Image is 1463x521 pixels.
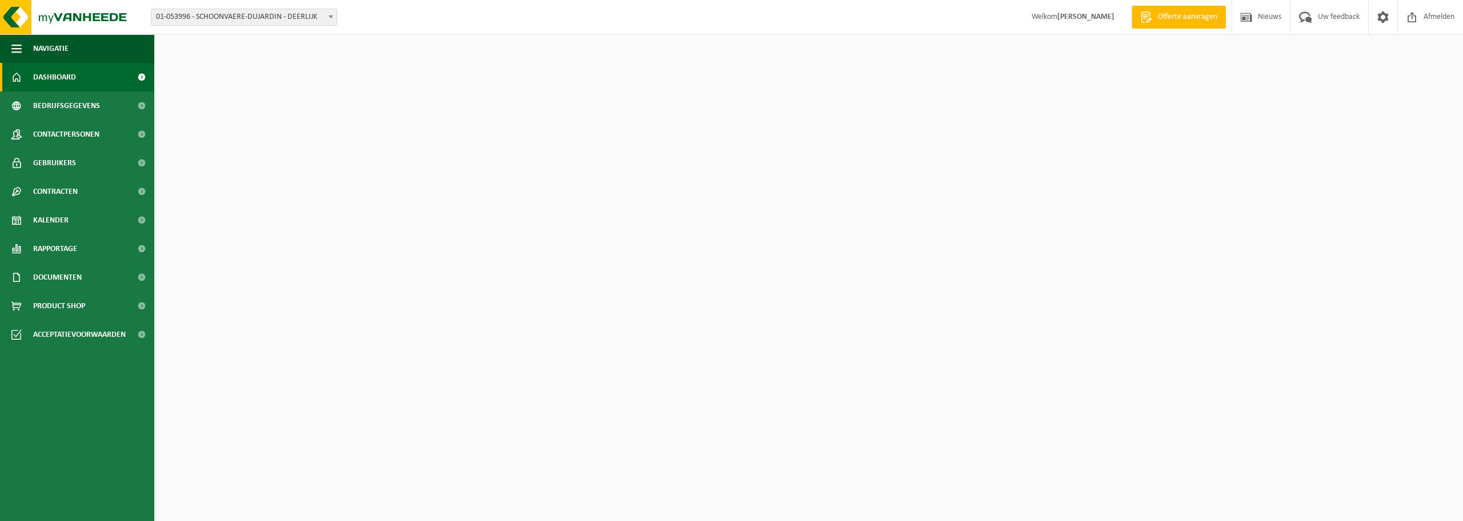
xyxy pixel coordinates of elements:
span: Product Shop [33,292,85,320]
a: Offerte aanvragen [1132,6,1226,29]
span: Contactpersonen [33,120,99,149]
span: Contracten [33,177,78,206]
span: Offerte aanvragen [1155,11,1220,23]
span: 01-053996 - SCHOONVAERE-DUJARDIN - DEERLIJK [151,9,337,25]
span: Documenten [33,263,82,292]
span: 01-053996 - SCHOONVAERE-DUJARDIN - DEERLIJK [151,9,337,26]
span: Rapportage [33,234,77,263]
span: Kalender [33,206,69,234]
span: Dashboard [33,63,76,92]
strong: [PERSON_NAME] [1057,13,1114,21]
span: Navigatie [33,34,69,63]
span: Acceptatievoorwaarden [33,320,126,349]
span: Gebruikers [33,149,76,177]
span: Bedrijfsgegevens [33,92,100,120]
